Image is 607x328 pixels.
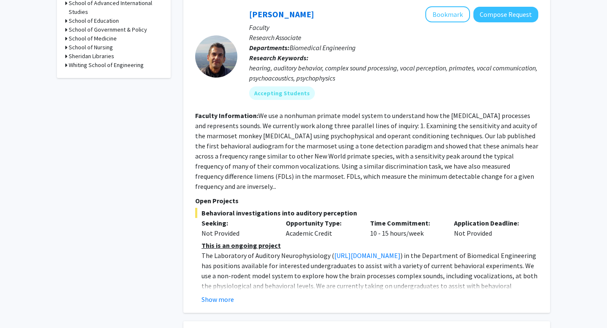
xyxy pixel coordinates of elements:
[448,218,532,238] div: Not Provided
[195,196,538,206] p: Open Projects
[201,251,334,260] span: The Laboratory of Auditory Neurophysiology (
[249,43,290,52] b: Departments:
[249,32,538,43] p: Research Associate
[195,208,538,218] span: Behavioral investigations into auditory perception
[279,218,364,238] div: Academic Credit
[69,16,119,25] h3: School of Education
[69,34,117,43] h3: School of Medicine
[201,228,273,238] div: Not Provided
[290,43,356,52] span: Biomedical Engineering
[6,290,36,322] iframe: Chat
[201,294,234,304] button: Show more
[286,218,357,228] p: Opportunity Type:
[473,7,538,22] button: Compose Request to Michael Osmanski
[201,218,273,228] p: Seeking:
[364,218,448,238] div: 10 - 15 hours/week
[69,52,114,61] h3: Sheridan Libraries
[69,61,144,70] h3: Whiting School of Engineering
[201,241,281,250] u: This is an ongoing project
[249,86,315,100] mat-chip: Accepting Students
[195,111,538,191] fg-read-more: We use a nonhuman primate model system to understand how the [MEDICAL_DATA] processes and represe...
[69,43,113,52] h3: School of Nursing
[69,25,147,34] h3: School of Government & Policy
[249,9,314,19] a: [PERSON_NAME]
[249,54,309,62] b: Research Keywords:
[249,22,538,32] p: Faculty
[249,63,538,83] div: hearing, auditory behavior, complex sound processing, vocal perception, primates, vocal communica...
[454,218,526,228] p: Application Deadline:
[425,6,470,22] button: Add Michael Osmanski to Bookmarks
[195,111,258,120] b: Faculty Information:
[334,251,400,260] a: [URL][DOMAIN_NAME]
[370,218,442,228] p: Time Commitment:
